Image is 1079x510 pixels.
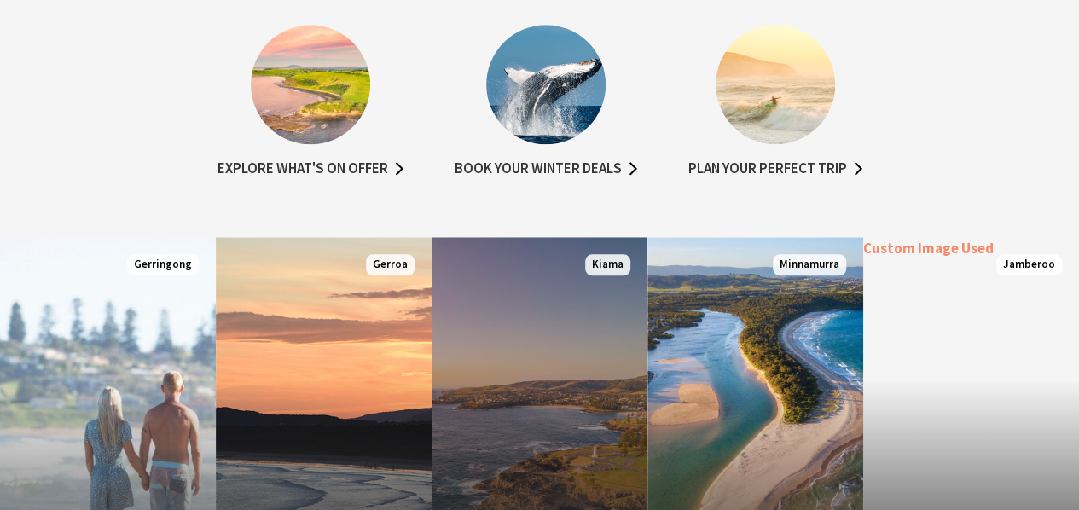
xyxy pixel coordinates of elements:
a: Book your winter deals [455,157,637,182]
a: Plan your perfect trip [688,157,862,182]
span: Minnamurra [773,254,846,275]
span: Gerringong [127,254,199,275]
span: Kiama [585,254,630,275]
span: Jamberoo [996,254,1062,275]
a: Explore what's on offer [218,157,403,182]
span: Gerroa [366,254,415,275]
